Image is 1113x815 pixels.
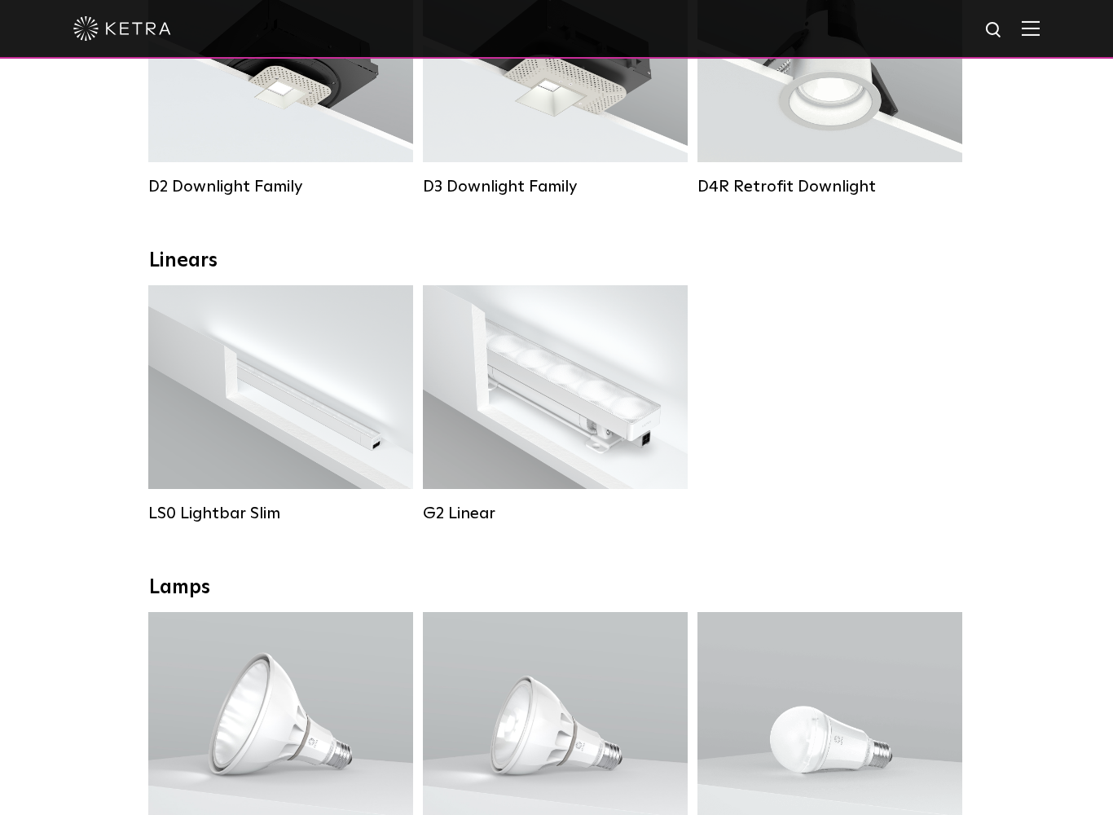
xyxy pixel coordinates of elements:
[423,285,688,522] a: G2 Linear Lumen Output:400 / 700 / 1000Colors:WhiteBeam Angles:Flood / [GEOGRAPHIC_DATA] / Narrow...
[697,177,962,196] div: D4R Retrofit Downlight
[984,20,1005,41] img: search icon
[423,504,688,523] div: G2 Linear
[148,285,413,522] a: LS0 Lightbar Slim Lumen Output:200 / 350Colors:White / BlackControl:X96 Controller
[1022,20,1040,36] img: Hamburger%20Nav.svg
[423,177,688,196] div: D3 Downlight Family
[148,504,413,523] div: LS0 Lightbar Slim
[149,249,964,273] div: Linears
[73,16,171,41] img: ketra-logo-2019-white
[149,576,964,600] div: Lamps
[148,177,413,196] div: D2 Downlight Family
